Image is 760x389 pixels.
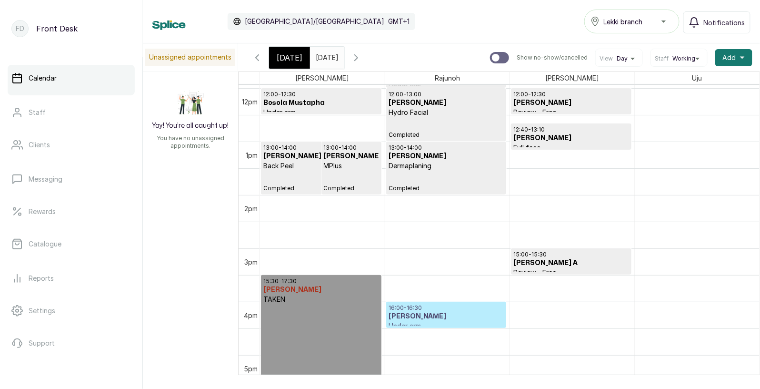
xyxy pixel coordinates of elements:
[389,108,504,117] p: Hydro Facial
[29,239,61,249] p: Catalogue
[36,23,78,34] p: Front Desk
[513,251,629,258] p: 15:00 - 15:30
[263,108,379,117] p: Under arm
[29,338,55,348] p: Support
[242,310,260,320] div: 4pm
[389,98,504,108] h3: [PERSON_NAME]
[8,198,135,225] a: Rewards
[263,152,379,161] h3: [PERSON_NAME]
[513,126,629,133] p: 12:40 - 13:10
[29,73,57,83] p: Calendar
[433,72,462,84] span: Rajunoh
[389,152,504,161] h3: [PERSON_NAME]
[513,98,629,108] h3: [PERSON_NAME]
[617,55,628,62] span: Day
[263,91,379,98] p: 12:00 - 12:30
[389,161,504,171] p: Dermaplaning
[29,140,50,150] p: Clients
[8,265,135,292] a: Reports
[145,49,235,66] p: Unassigned appointments
[683,11,750,33] button: Notifications
[513,91,629,98] p: 12:00 - 12:30
[277,52,302,63] span: [DATE]
[655,55,669,62] span: Staff
[389,184,504,192] span: Completed
[388,17,410,26] p: GMT+1
[152,121,229,131] h2: Yay! You’re all caught up!
[389,91,504,98] p: 12:00 - 13:00
[29,274,54,283] p: Reports
[584,10,680,33] button: Lekki branch
[245,17,384,26] p: [GEOGRAPHIC_DATA]/[GEOGRAPHIC_DATA]
[269,47,310,69] div: [DATE]
[29,108,46,117] p: Staff
[517,54,588,61] p: Show no-show/cancelled
[600,55,639,62] button: ViewDay
[242,364,260,374] div: 5pm
[543,72,601,84] span: [PERSON_NAME]
[600,55,613,62] span: View
[513,143,629,153] p: Full face
[389,321,504,331] p: Under arm
[723,53,736,62] span: Add
[310,47,326,63] input: Select date
[263,277,379,285] p: 15:30 - 17:30
[263,144,379,152] p: 13:00 - 14:00
[331,52,338,59] svg: calender simple
[324,144,380,152] p: 13:00 - 14:00
[324,152,380,161] h3: [PERSON_NAME]
[389,144,504,152] p: 13:00 - 14:00
[389,312,504,321] h3: [PERSON_NAME]
[8,330,135,357] a: Support
[29,207,56,216] p: Rewards
[672,55,695,62] span: Working
[704,18,745,28] span: Notifications
[263,184,379,192] span: Completed
[389,304,504,312] p: 16:00 - 16:30
[16,24,24,33] p: FD
[690,72,704,84] span: Uju
[263,285,379,295] h3: [PERSON_NAME]
[242,257,260,267] div: 3pm
[263,295,379,304] p: TAKEN
[244,150,260,160] div: 1pm
[324,161,380,171] p: MPlus
[513,268,629,277] p: Review - Free
[263,98,379,108] h3: Bosola Mustapha
[8,166,135,193] a: Messaging
[29,306,55,316] p: Settings
[513,133,629,143] h3: [PERSON_NAME]
[715,49,752,66] button: Add
[293,72,351,84] span: [PERSON_NAME]
[513,108,629,117] p: Review - Free
[242,204,260,214] div: 2pm
[8,132,135,158] a: Clients
[389,131,504,139] span: Completed
[263,161,379,171] p: Back Peel
[655,55,703,62] button: StaffWorking
[8,362,135,389] button: Logout
[8,65,135,92] a: Calendar
[149,134,232,150] p: You have no unassigned appointments.
[8,231,135,257] a: Catalogue
[8,99,135,126] a: Staff
[604,17,643,27] span: Lekki branch
[240,97,260,107] div: 12pm
[29,174,62,184] p: Messaging
[513,258,629,268] h3: [PERSON_NAME] A
[324,184,380,192] span: Completed
[8,297,135,324] a: Settings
